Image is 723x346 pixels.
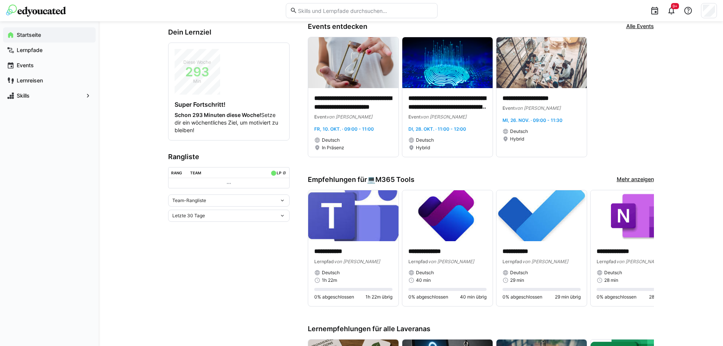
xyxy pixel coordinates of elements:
span: 29 min übrig [555,294,581,300]
img: image [308,37,399,88]
div: Rang [171,171,182,175]
p: Setze dir ein wöchentliches Ziel, um motiviert zu bleiben! [175,111,283,134]
img: image [402,37,493,88]
span: Event [408,114,421,120]
span: von [PERSON_NAME] [428,259,474,264]
h3: Dein Lernziel [168,28,290,36]
span: Hybrid [510,136,524,142]
img: image [402,190,493,241]
div: LP [277,171,281,175]
span: Di, 28. Okt. · 11:00 - 12:00 [408,126,466,132]
span: Deutsch [416,137,434,143]
span: Lernpfad [314,259,334,264]
span: von [PERSON_NAME] [334,259,380,264]
span: von [PERSON_NAME] [616,259,662,264]
h3: Events entdecken [308,22,367,31]
span: In Präsenz [322,145,344,151]
span: 28 min [604,277,618,283]
span: 0% abgeschlossen [502,294,542,300]
span: Deutsch [416,270,434,276]
span: Deutsch [510,270,528,276]
strong: Schon 293 Minuten diese Woche! [175,112,261,118]
span: 40 min [416,277,431,283]
img: image [591,190,681,241]
span: von [PERSON_NAME] [326,114,372,120]
a: Alle Events [626,22,654,31]
span: Letzte 30 Tage [172,213,205,219]
span: Mi, 26. Nov. · 09:00 - 11:30 [502,117,562,123]
span: Event [502,105,515,111]
span: Deutsch [510,128,528,134]
span: 1h 22m übrig [365,294,392,300]
span: 0% abgeschlossen [597,294,636,300]
h4: Super Fortschritt! [175,101,283,108]
span: 1h 22m [322,277,337,283]
span: 0% abgeschlossen [408,294,448,300]
div: 💻️ [367,175,414,184]
span: 0% abgeschlossen [314,294,354,300]
h3: Rangliste [168,153,290,161]
h3: Lernempfehlungen für alle Laveranas [308,325,654,333]
h3: Empfehlungen für [308,175,414,184]
div: Team [190,171,201,175]
span: Lernpfad [408,259,428,264]
input: Skills und Lernpfade durchsuchen… [297,7,433,14]
span: von [PERSON_NAME] [515,105,561,111]
a: Mehr anzeigen [617,175,654,184]
img: image [496,37,587,88]
img: image [496,190,587,241]
span: 28 min übrig [649,294,675,300]
span: von [PERSON_NAME] [421,114,466,120]
span: Deutsch [322,137,340,143]
span: 29 min [510,277,524,283]
span: Fr, 10. Okt. · 09:00 - 11:00 [314,126,374,132]
span: von [PERSON_NAME] [522,259,568,264]
span: 40 min übrig [460,294,487,300]
span: Deutsch [604,270,622,276]
a: ø [283,169,286,175]
span: Event [314,114,326,120]
span: Team-Rangliste [172,197,206,204]
span: Hybrid [416,145,430,151]
span: Lernpfad [502,259,522,264]
img: image [308,190,399,241]
span: Lernpfad [597,259,616,264]
span: 9+ [673,4,677,8]
span: Deutsch [322,270,340,276]
span: M365 Tools [375,175,414,184]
